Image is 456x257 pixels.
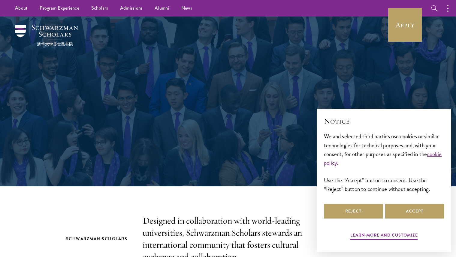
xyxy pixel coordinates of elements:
[324,204,383,219] button: Reject
[15,25,78,46] img: Schwarzman Scholars
[388,8,422,42] a: Apply
[66,235,131,243] h2: Schwarzman Scholars
[324,132,444,193] div: We and selected third parties use cookies or similar technologies for technical purposes and, wit...
[385,204,444,219] button: Accept
[324,150,442,167] a: cookie policy
[324,116,444,126] h2: Notice
[350,231,418,241] button: Learn more and customize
